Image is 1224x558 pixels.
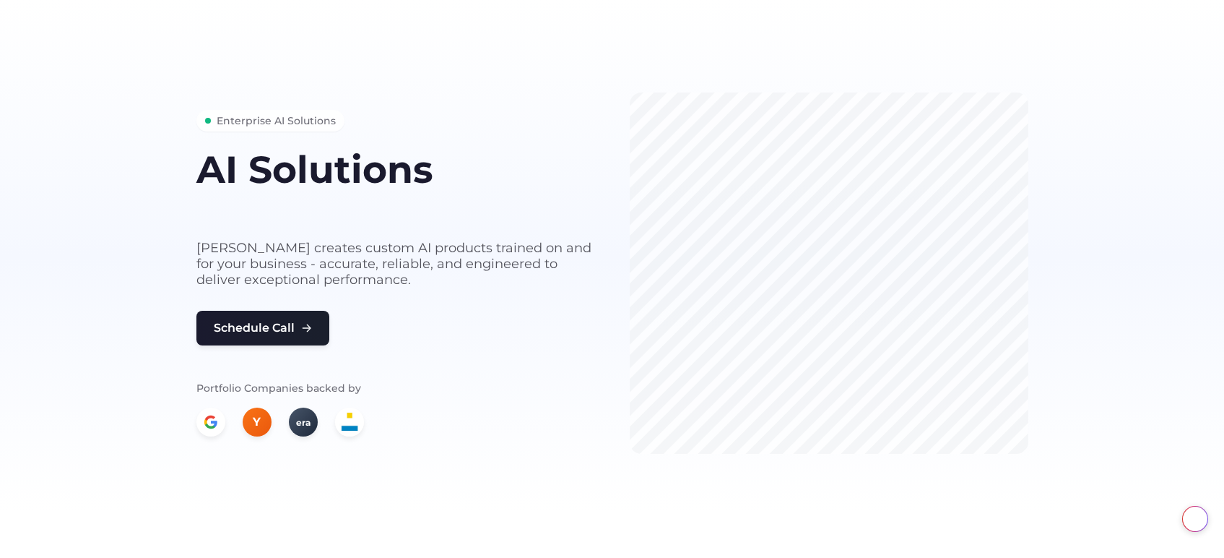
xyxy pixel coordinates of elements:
[196,240,595,288] p: [PERSON_NAME] creates custom AI products trained on and for your business - accurate, reliable, a...
[196,311,329,345] button: Schedule Call
[217,113,336,129] span: Enterprise AI Solutions
[196,149,595,190] h1: AI Solutions
[196,196,595,223] h2: built for your business needs
[243,408,272,437] div: Y
[196,380,595,396] p: Portfolio Companies backed by
[289,408,318,437] div: era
